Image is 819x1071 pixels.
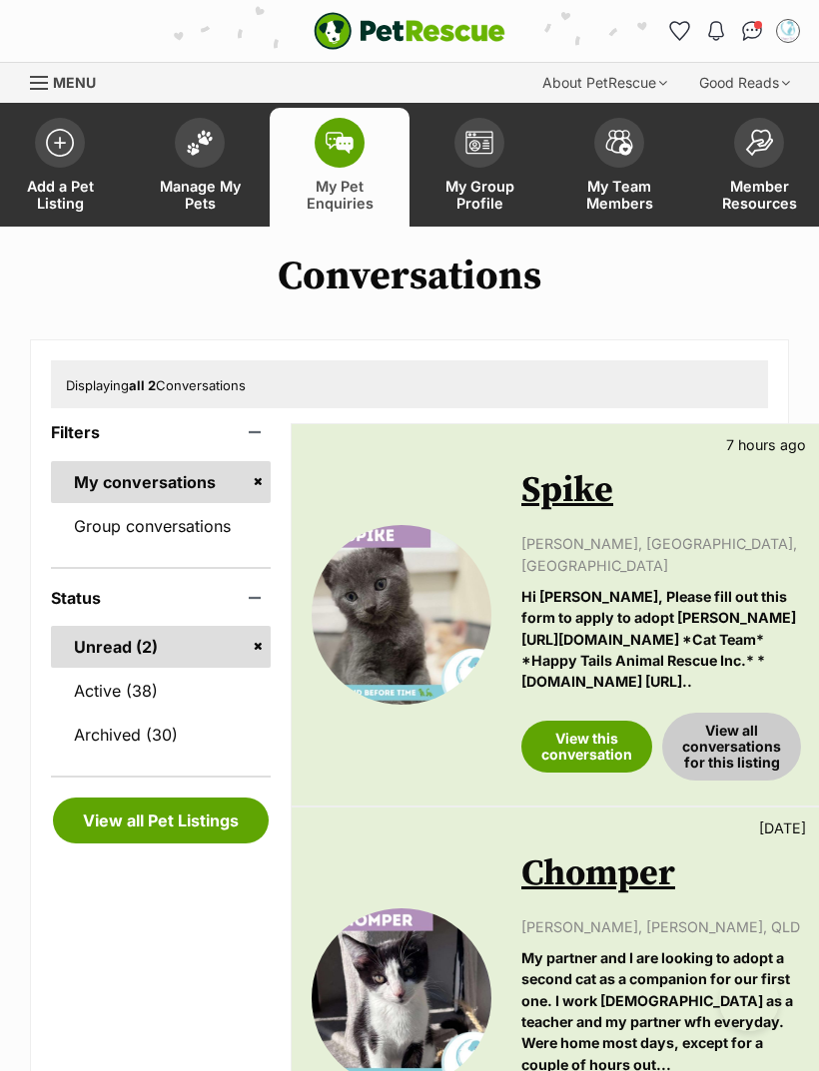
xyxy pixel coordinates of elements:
[549,108,689,227] a: My Team Members
[51,423,271,441] header: Filters
[186,130,214,156] img: manage-my-pets-icon-02211641906a0b7f246fdf0571729dbe1e7629f14944591b6c1af311fb30b64b.svg
[53,798,269,843] a: View all Pet Listings
[15,178,105,212] span: Add a Pet Listing
[719,971,779,1031] iframe: Help Scout Beacon - Open
[708,21,724,41] img: notifications-46538b983faf8c2785f20acdc204bb7945ddae34d4c08c2a6579f10ce5e182be.svg
[521,468,613,513] a: Spike
[312,525,491,705] img: Spike
[726,434,806,455] p: 7 hours ago
[528,63,681,103] div: About PetRescue
[742,21,763,41] img: chat-41dd97257d64d25036548639549fe6c8038ab92f7586957e7f3b1b290dea8141.svg
[130,108,270,227] a: Manage My Pets
[772,15,804,47] button: My account
[46,129,74,157] img: add-pet-listing-icon-0afa8454b4691262ce3f59096e99ab1cd57d4a30225e0717b998d2c9b9846f56.svg
[465,131,493,155] img: group-profile-icon-3fa3cf56718a62981997c0bc7e787c4b2cf8bcc04b72c1350f741eb67cf2f40e.svg
[521,586,801,693] p: Hi [PERSON_NAME], Please fill out this form to apply to adopt [PERSON_NAME] [URL][DOMAIN_NAME] *C...
[662,713,801,781] a: View all conversations for this listing
[326,132,354,154] img: pet-enquiries-icon-7e3ad2cf08bfb03b45e93fb7055b45f3efa6380592205ae92323e6603595dc1f.svg
[574,178,664,212] span: My Team Members
[700,15,732,47] button: Notifications
[53,74,96,91] span: Menu
[51,714,271,756] a: Archived (30)
[295,178,385,212] span: My Pet Enquiries
[759,817,806,838] p: [DATE]
[51,626,271,668] a: Unread (2)
[605,130,633,156] img: team-members-icon-5396bd8760b3fe7c0b43da4ab00e1e3bb1a5d9ba89233759b79545d2d3fc5d0d.svg
[314,12,505,50] a: PetRescue
[51,505,271,547] a: Group conversations
[521,533,801,576] p: [PERSON_NAME], [GEOGRAPHIC_DATA], [GEOGRAPHIC_DATA]
[51,461,271,503] a: My conversations
[155,178,245,212] span: Manage My Pets
[434,178,524,212] span: My Group Profile
[30,63,110,99] a: Menu
[129,377,156,393] strong: all 2
[521,721,652,773] a: View this conversation
[745,129,773,156] img: member-resources-icon-8e73f808a243e03378d46382f2149f9095a855e16c252ad45f914b54edf8863c.svg
[51,589,271,607] header: Status
[521,851,675,896] a: Chomper
[664,15,696,47] a: Favourites
[736,15,768,47] a: Conversations
[664,15,804,47] ul: Account quick links
[51,670,271,712] a: Active (38)
[66,377,246,393] span: Displaying Conversations
[270,108,409,227] a: My Pet Enquiries
[521,916,801,937] p: [PERSON_NAME], [PERSON_NAME], QLD
[409,108,549,227] a: My Group Profile
[714,178,804,212] span: Member Resources
[685,63,804,103] div: Good Reads
[778,21,798,41] img: Happy Tails profile pic
[314,12,505,50] img: logo-e224e6f780fb5917bec1dbf3a21bbac754714ae5b6737aabdf751b685950b380.svg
